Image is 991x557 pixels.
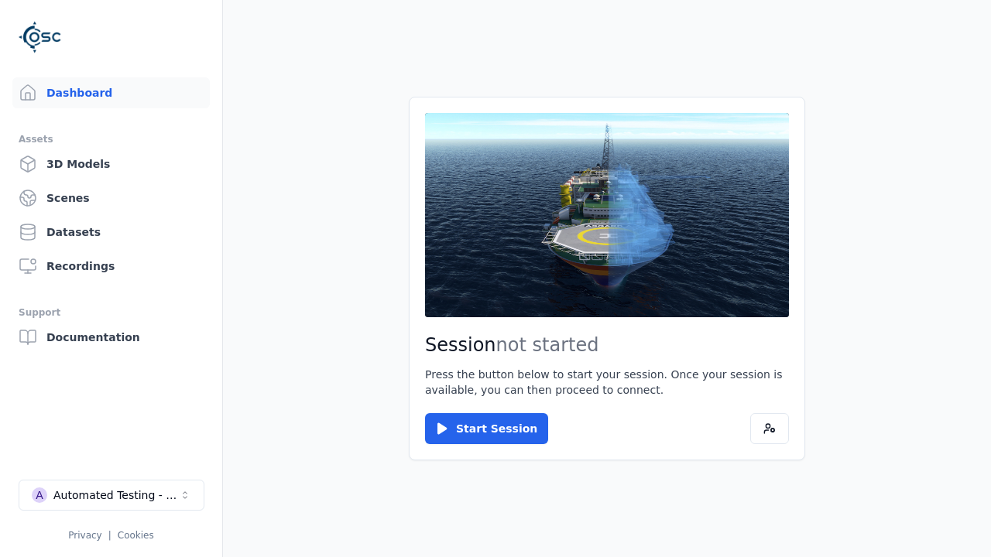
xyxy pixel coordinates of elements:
div: A [32,487,47,503]
h2: Session [425,333,789,357]
a: Recordings [12,251,210,282]
a: Documentation [12,322,210,353]
button: Start Session [425,413,548,444]
a: Privacy [68,530,101,541]
a: Datasets [12,217,210,248]
a: Scenes [12,183,210,214]
div: Automated Testing - Playwright [53,487,179,503]
div: Support [19,303,204,322]
a: Dashboard [12,77,210,108]
p: Press the button below to start your session. Once your session is available, you can then procee... [425,367,789,398]
img: Logo [19,15,62,59]
a: Cookies [118,530,154,541]
span: not started [496,334,599,356]
span: | [108,530,111,541]
button: Select a workspace [19,480,204,511]
a: 3D Models [12,149,210,179]
div: Assets [19,130,204,149]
